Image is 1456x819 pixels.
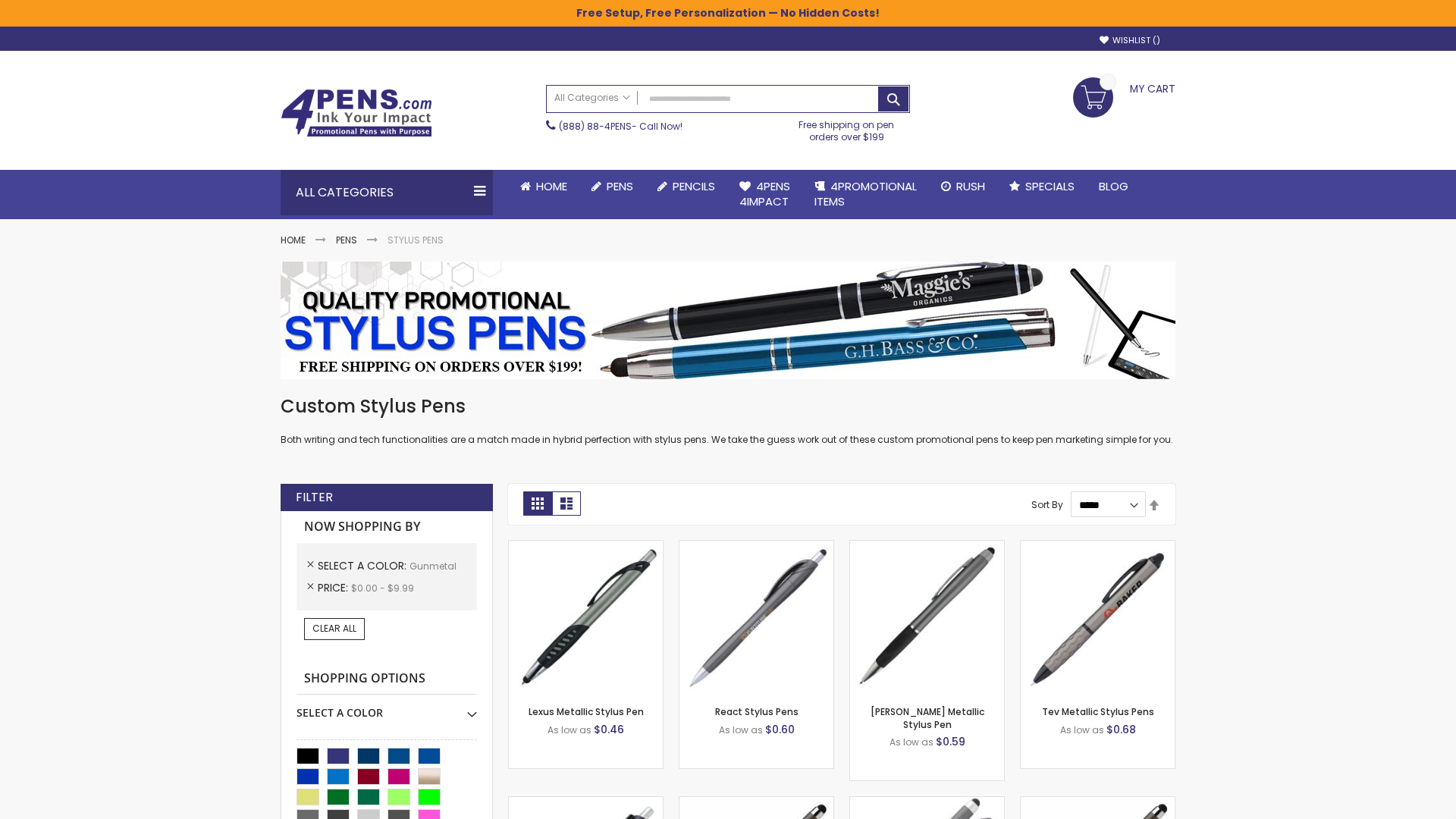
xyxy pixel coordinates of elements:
[297,695,477,720] div: Select A Color
[1106,722,1136,737] span: $0.68
[814,178,917,209] span: 4PROMOTIONAL ITEMS
[850,796,1004,809] a: Cali Custom Stylus Gel pen-Gunmetal
[388,234,444,246] strong: Stylus Pens
[559,120,682,133] span: - Call Now!
[715,705,799,718] a: React Stylus Pens
[1100,35,1160,46] a: Wishlist
[579,170,645,203] a: Pens
[739,178,790,209] span: 4Pens 4impact
[679,796,833,809] a: Islander Softy Metallic Gel Pen with Stylus-Gunmetal
[929,170,997,203] a: Rush
[1021,796,1175,809] a: Islander Softy Metallic Gel Pen with Stylus - ColorJet Imprint-Gunmetal
[296,489,333,506] strong: Filter
[351,582,414,595] span: $0.00 - $9.99
[727,170,802,219] a: 4Pens4impact
[679,540,833,553] a: React Stylus Pens-Gunmetal
[1021,540,1175,553] a: Tev Metallic Stylus Pens-Gunmetal
[871,705,984,730] a: [PERSON_NAME] Metallic Stylus Pen
[312,622,356,635] span: Clear All
[318,558,409,573] span: Select A Color
[850,541,1004,695] img: Lory Metallic Stylus Pen-Gunmetal
[508,170,579,203] a: Home
[409,560,457,573] span: Gunmetal
[765,722,795,737] span: $0.60
[1087,170,1141,203] a: Blog
[281,234,306,246] a: Home
[297,511,477,543] strong: Now Shopping by
[547,86,638,111] a: All Categories
[281,262,1175,379] img: Stylus Pens
[1060,723,1104,736] span: As low as
[936,734,965,749] span: $0.59
[1031,498,1063,511] label: Sort By
[281,89,432,137] img: 4Pens Custom Pens and Promotional Products
[802,170,929,219] a: 4PROMOTIONALITEMS
[336,234,357,246] a: Pens
[536,178,567,194] span: Home
[1021,541,1175,695] img: Tev Metallic Stylus Pens-Gunmetal
[890,736,934,748] span: As low as
[1099,178,1128,194] span: Blog
[509,541,663,695] img: Lexus Metallic Stylus Pen-Gunmetal
[523,491,552,516] strong: Grid
[509,540,663,553] a: Lexus Metallic Stylus Pen-Gunmetal
[1025,178,1075,194] span: Specials
[529,705,644,718] a: Lexus Metallic Stylus Pen
[719,723,763,736] span: As low as
[850,540,1004,553] a: Lory Metallic Stylus Pen-Gunmetal
[548,723,591,736] span: As low as
[281,170,493,215] div: All Categories
[594,722,624,737] span: $0.46
[645,170,727,203] a: Pencils
[281,394,1175,447] div: Both writing and tech functionalities are a match made in hybrid perfection with stylus pens. We ...
[318,580,351,595] span: Price
[956,178,985,194] span: Rush
[554,92,630,104] span: All Categories
[509,796,663,809] a: Souvenir® Anthem Stylus Pen-Gunmetal
[304,618,365,639] a: Clear All
[783,113,911,143] div: Free shipping on pen orders over $199
[281,394,1175,419] h1: Custom Stylus Pens
[559,120,632,133] a: (888) 88-4PENS
[1042,705,1154,718] a: Tev Metallic Stylus Pens
[679,541,833,695] img: React Stylus Pens-Gunmetal
[607,178,633,194] span: Pens
[297,663,477,695] strong: Shopping Options
[673,178,715,194] span: Pencils
[997,170,1087,203] a: Specials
